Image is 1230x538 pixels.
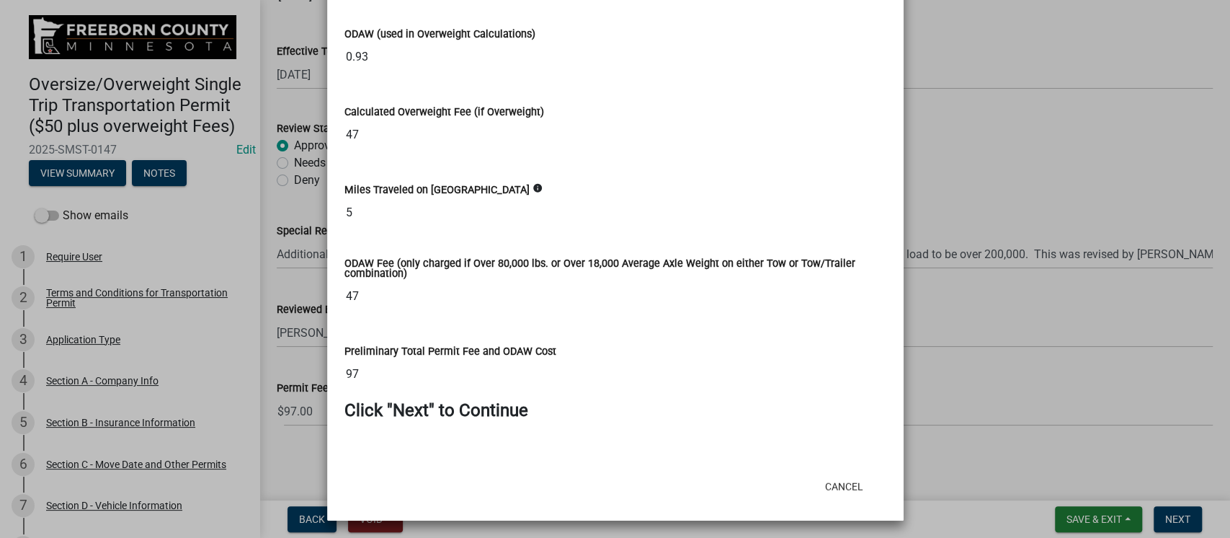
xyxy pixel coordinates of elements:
strong: Click "Next" to Continue [344,400,528,420]
label: ODAW Fee (only charged if Over 80,000 lbs. or Over 18,000 Average Axle Weight on either Tow or To... [344,259,886,280]
label: Miles Traveled on [GEOGRAPHIC_DATA] [344,185,530,195]
label: Calculated Overweight Fee (if Overweight) [344,107,544,118]
label: ODAW (used in Overweight Calculations) [344,30,535,40]
label: Preliminary Total Permit Fee and ODAW Cost [344,347,556,357]
i: info [532,183,543,193]
button: Cancel [814,473,875,499]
